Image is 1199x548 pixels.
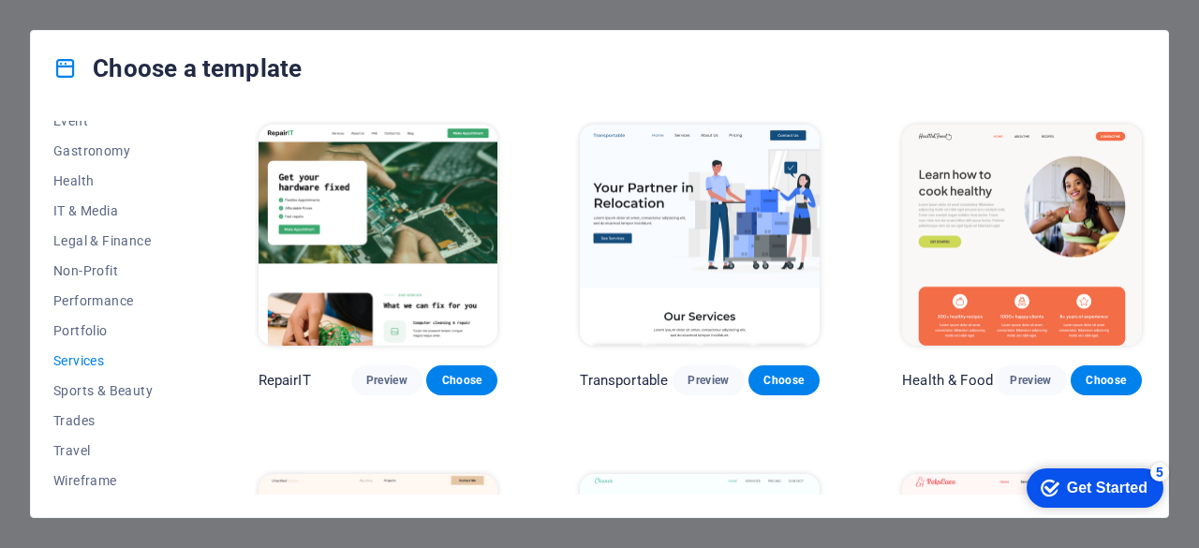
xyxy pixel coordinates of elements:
span: Choose [1086,373,1127,388]
img: Health & Food [902,125,1142,346]
span: Preview [366,373,407,388]
span: Gastronomy [53,143,176,158]
span: Trades [53,413,176,428]
h4: Choose a template [53,53,302,83]
p: RepairIT [259,371,311,390]
div: Get Started 5 items remaining, 0% complete [15,9,152,49]
button: Non-Profit [53,256,176,286]
span: Legal & Finance [53,233,176,248]
button: Choose [1071,365,1142,395]
button: Performance [53,286,176,316]
span: Choose [441,373,482,388]
span: Travel [53,443,176,458]
span: Preview [688,373,729,388]
button: Preview [351,365,422,395]
div: Get Started [55,21,136,37]
span: Sports & Beauty [53,383,176,398]
p: Transportable [580,371,668,390]
span: Non-Profit [53,263,176,278]
button: Trades [53,406,176,436]
button: Sports & Beauty [53,376,176,406]
button: Gastronomy [53,136,176,166]
button: Preview [673,365,744,395]
p: Health & Food [902,371,993,390]
button: Preview [995,365,1066,395]
span: Health [53,173,176,188]
span: Performance [53,293,176,308]
button: IT & Media [53,196,176,226]
button: Event [53,106,176,136]
span: Wireframe [53,473,176,488]
button: Services [53,346,176,376]
img: RepairIT [259,125,498,346]
span: Preview [1010,373,1051,388]
span: Portfolio [53,323,176,338]
button: Health [53,166,176,196]
button: Travel [53,436,176,466]
div: 5 [139,4,157,22]
button: Legal & Finance [53,226,176,256]
img: Transportable [580,125,820,346]
button: Portfolio [53,316,176,346]
button: Choose [748,365,820,395]
span: IT & Media [53,203,176,218]
span: Choose [763,373,805,388]
button: Wireframe [53,466,176,496]
span: Event [53,113,176,128]
span: Services [53,353,176,368]
button: Choose [426,365,497,395]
